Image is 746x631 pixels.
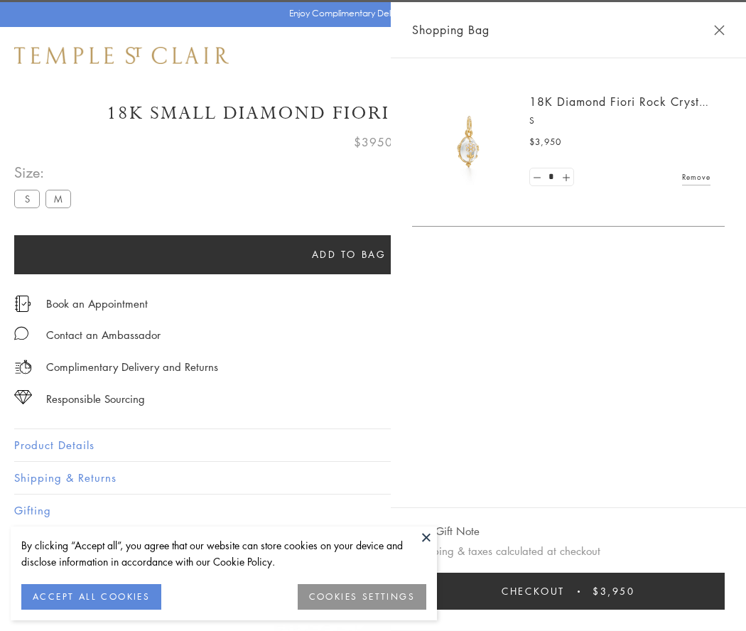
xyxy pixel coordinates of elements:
[46,358,218,376] p: Complimentary Delivery and Returns
[14,326,28,340] img: MessageIcon-01_2.svg
[426,99,512,185] img: P51889-E11FIORI
[14,101,732,126] h1: 18K Small Diamond Fiori Rock Crystal Amulet
[412,522,480,540] button: Add Gift Note
[312,247,386,262] span: Add to bag
[682,169,710,185] a: Remove
[46,390,145,408] div: Responsible Sourcing
[530,168,544,186] a: Set quantity to 0
[412,573,725,610] button: Checkout $3,950
[412,21,490,39] span: Shopping Bag
[14,235,683,274] button: Add to bag
[46,296,148,311] a: Book an Appointment
[14,495,732,527] button: Gifting
[298,584,426,610] button: COOKIES SETTINGS
[412,542,725,560] p: Shipping & taxes calculated at checkout
[46,326,161,344] div: Contact an Ambassador
[14,390,32,404] img: icon_sourcing.svg
[14,161,77,184] span: Size:
[14,358,32,376] img: icon_delivery.svg
[558,168,573,186] a: Set quantity to 2
[21,584,161,610] button: ACCEPT ALL COOKIES
[14,47,229,64] img: Temple St. Clair
[354,133,393,151] span: $3950
[14,429,732,461] button: Product Details
[21,537,426,570] div: By clicking “Accept all”, you agree that our website can store cookies on your device and disclos...
[14,190,40,207] label: S
[593,583,635,599] span: $3,950
[529,135,561,149] span: $3,950
[289,6,450,21] p: Enjoy Complimentary Delivery & Returns
[14,296,31,312] img: icon_appointment.svg
[14,462,732,494] button: Shipping & Returns
[529,114,710,128] p: S
[714,25,725,36] button: Close Shopping Bag
[502,583,565,599] span: Checkout
[45,190,71,207] label: M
